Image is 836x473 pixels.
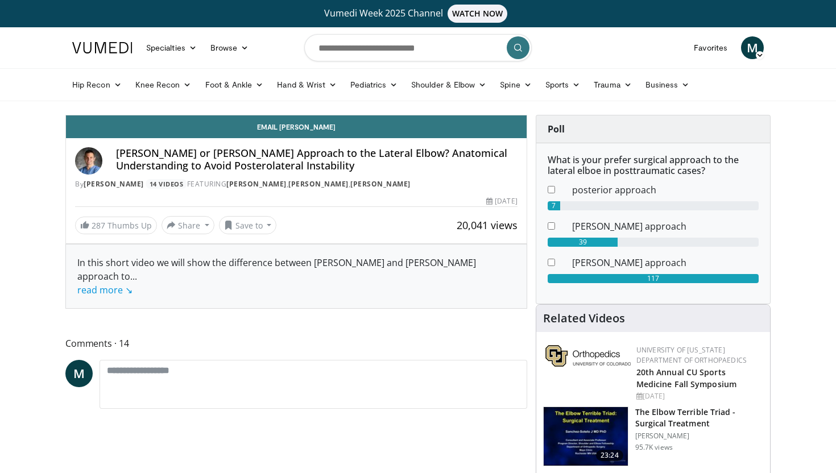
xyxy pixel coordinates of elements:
[219,216,277,234] button: Save to
[741,36,764,59] a: M
[543,406,763,467] a: 23:24 The Elbow Terrible Triad - Surgical Treatment [PERSON_NAME] 95.7K views
[226,179,287,189] a: [PERSON_NAME]
[146,179,187,189] a: 14 Videos
[350,179,411,189] a: [PERSON_NAME]
[564,219,767,233] dd: [PERSON_NAME] approach
[544,407,628,466] img: 162531_0000_1.png.150x105_q85_crop-smart_upscale.jpg
[564,256,767,269] dd: [PERSON_NAME] approach
[84,179,144,189] a: [PERSON_NAME]
[639,73,697,96] a: Business
[548,274,759,283] div: 117
[75,217,157,234] a: 287 Thumbs Up
[77,256,515,297] div: In this short video we will show the difference between [PERSON_NAME] and [PERSON_NAME] approach to
[270,73,343,96] a: Hand & Wrist
[129,73,198,96] a: Knee Recon
[65,336,527,351] span: Comments 14
[587,73,639,96] a: Trauma
[687,36,734,59] a: Favorites
[77,284,133,296] a: read more ↘
[404,73,493,96] a: Shoulder & Elbow
[636,391,761,401] div: [DATE]
[75,147,102,175] img: Avatar
[493,73,538,96] a: Spine
[543,312,625,325] h4: Related Videos
[635,431,763,441] p: [PERSON_NAME]
[635,443,673,452] p: 95.7K views
[288,179,349,189] a: [PERSON_NAME]
[198,73,271,96] a: Foot & Ankle
[66,115,527,138] a: Email [PERSON_NAME]
[635,406,763,429] h3: The Elbow Terrible Triad - Surgical Treatment
[92,220,105,231] span: 287
[596,450,623,461] span: 23:24
[636,367,736,389] a: 20th Annual CU Sports Medicine Fall Symposium
[548,123,565,135] strong: Poll
[65,360,93,387] a: M
[545,345,631,367] img: 355603a8-37da-49b6-856f-e00d7e9307d3.png.150x105_q85_autocrop_double_scale_upscale_version-0.2.png
[75,179,518,189] div: By FEATURING , ,
[548,201,560,210] div: 7
[486,196,517,206] div: [DATE]
[204,36,256,59] a: Browse
[636,345,747,365] a: University of [US_STATE] Department of Orthopaedics
[564,183,767,197] dd: posterior approach
[548,238,618,247] div: 39
[457,218,518,232] span: 20,041 views
[539,73,587,96] a: Sports
[72,42,133,53] img: VuMedi Logo
[74,5,762,23] a: Vumedi Week 2025 ChannelWATCH NOW
[65,73,129,96] a: Hip Recon
[116,147,518,172] h4: [PERSON_NAME] or [PERSON_NAME] Approach to the Lateral Elbow? Anatomical Understanding to Avoid P...
[448,5,508,23] span: WATCH NOW
[548,155,759,176] h6: What is your prefer surgical approach to the lateral elboe in posttraumatic cases?
[139,36,204,59] a: Specialties
[304,34,532,61] input: Search topics, interventions
[343,73,404,96] a: Pediatrics
[162,216,214,234] button: Share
